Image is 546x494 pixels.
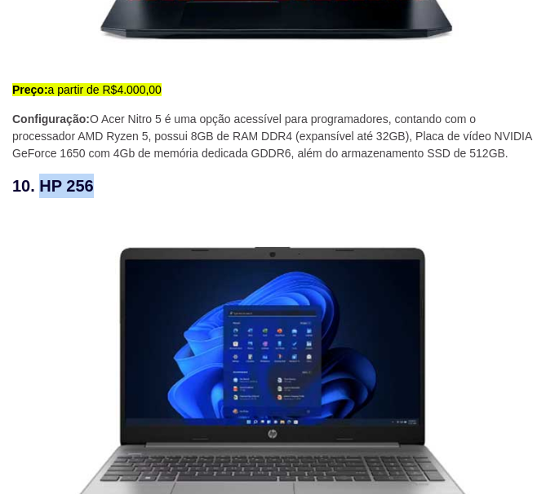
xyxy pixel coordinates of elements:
[464,416,546,494] div: Widget de chat
[12,83,48,96] strong: Preço:
[12,83,162,96] mark: a partir de R$4.000,00
[464,416,546,494] iframe: Chat Widget
[12,111,534,162] p: O Acer Nitro 5 é uma opção acessível para programadores, contando com o processador AMD Ryzen 5, ...
[12,174,534,198] h3: 10. HP 256
[12,112,90,126] strong: Configuração:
